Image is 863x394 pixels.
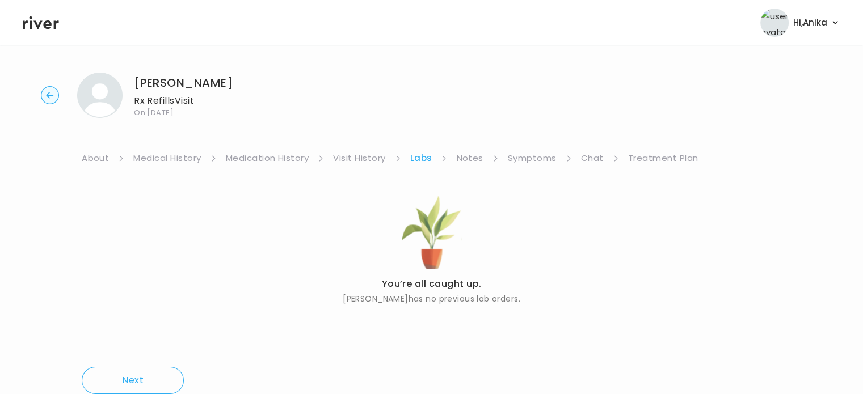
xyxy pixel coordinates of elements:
[226,150,309,166] a: Medication History
[793,15,827,31] span: Hi, Anika
[82,150,109,166] a: About
[410,150,432,166] a: Labs
[456,150,483,166] a: Notes
[581,150,604,166] a: Chat
[134,75,233,91] h1: [PERSON_NAME]
[82,367,184,394] button: Next
[760,9,789,37] img: user avatar
[333,150,385,166] a: Visit History
[508,150,557,166] a: Symptoms
[760,9,840,37] button: user avatarHi,Anika
[134,109,233,116] span: On: [DATE]
[134,93,233,109] p: Rx Refills Visit
[133,150,201,166] a: Medical History
[343,276,520,292] p: You’re all caught up.
[343,292,520,306] p: [PERSON_NAME] has no previous lab orders.
[628,150,698,166] a: Treatment Plan
[77,73,123,118] img: JASON WERNER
